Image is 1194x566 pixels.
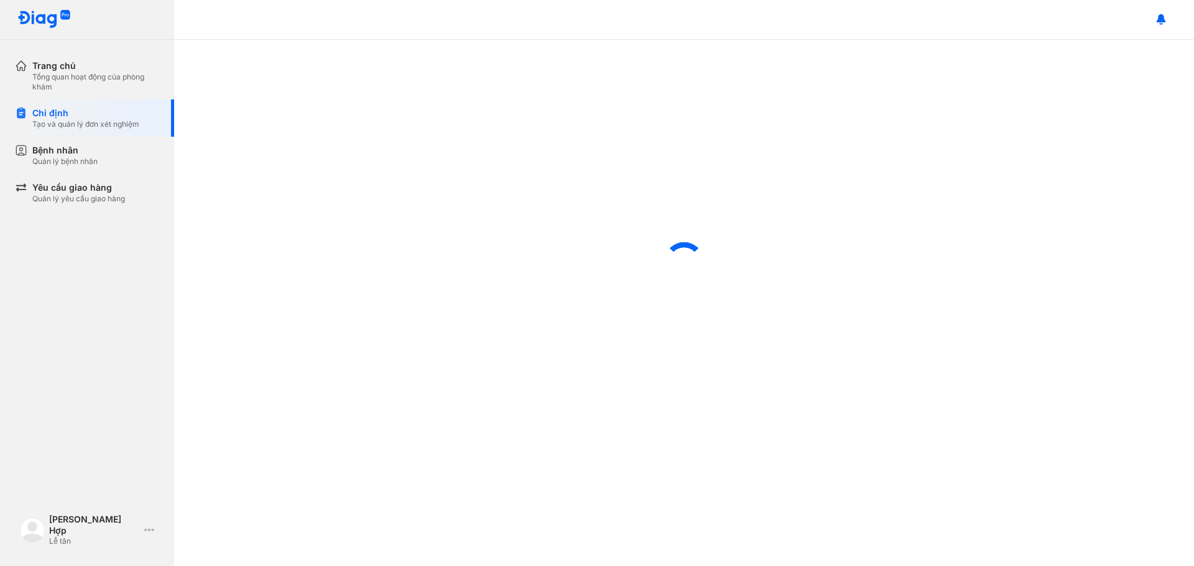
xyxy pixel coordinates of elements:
[17,10,71,29] img: logo
[32,60,159,72] div: Trang chủ
[32,157,98,167] div: Quản lý bệnh nhân
[32,194,125,204] div: Quản lý yêu cầu giao hàng
[49,514,139,536] div: [PERSON_NAME] Hợp
[32,107,139,119] div: Chỉ định
[20,518,45,542] img: logo
[32,119,139,129] div: Tạo và quản lý đơn xét nghiệm
[32,144,98,157] div: Bệnh nhân
[32,181,125,194] div: Yêu cầu giao hàng
[32,72,159,92] div: Tổng quan hoạt động của phòng khám
[49,536,139,546] div: Lễ tân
